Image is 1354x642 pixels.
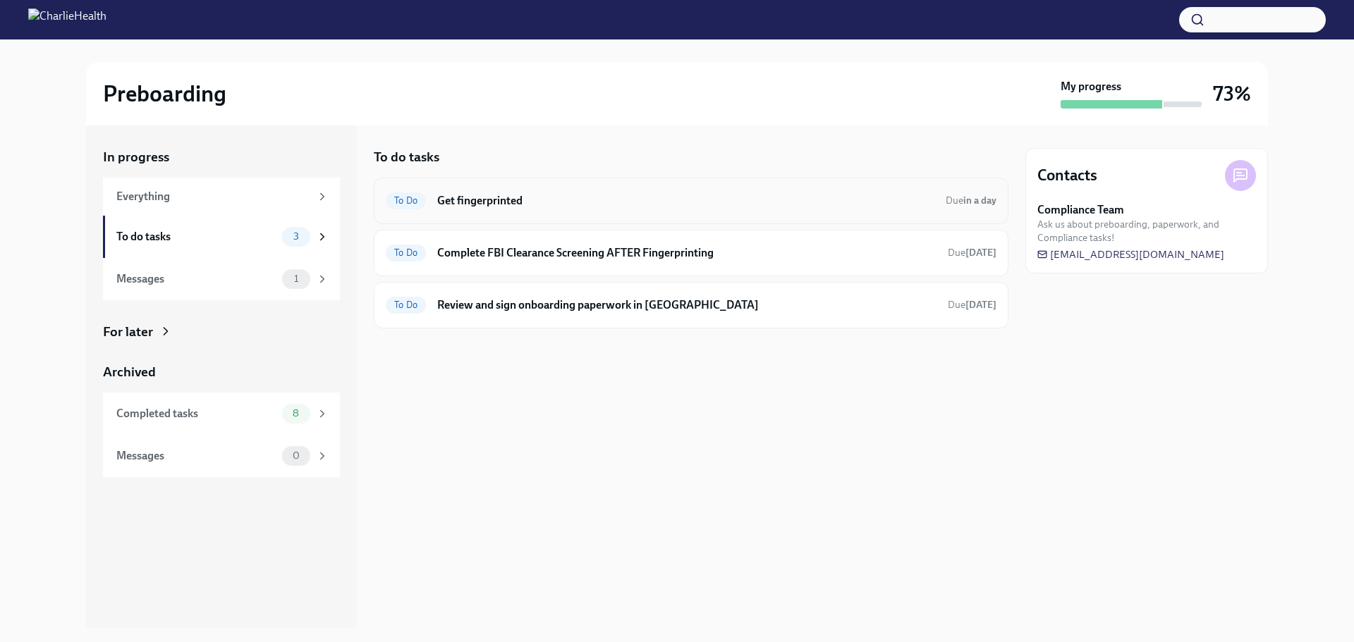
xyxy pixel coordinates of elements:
a: To DoComplete FBI Clearance Screening AFTER FingerprintingDue[DATE] [386,242,996,264]
strong: Compliance Team [1037,202,1124,218]
span: August 27th, 2025 08:00 [946,194,996,207]
span: Due [948,247,996,259]
div: Completed tasks [116,406,276,421]
div: Messages [116,271,276,287]
span: To Do [386,300,426,310]
a: Messages1 [103,258,340,300]
h6: Get fingerprinted [437,193,934,209]
span: August 30th, 2025 08:00 [948,246,996,259]
h4: Contacts [1037,165,1097,186]
h5: To do tasks [374,148,439,166]
span: 3 [285,231,307,242]
h6: Complete FBI Clearance Screening AFTER Fingerprinting [437,245,937,261]
span: To Do [386,195,426,206]
a: [EMAIL_ADDRESS][DOMAIN_NAME] [1037,247,1224,261]
a: Completed tasks8 [103,393,340,435]
span: 1 [286,273,307,284]
a: To DoGet fingerprintedDuein a day [386,190,996,212]
a: Everything [103,178,340,216]
strong: [DATE] [965,299,996,311]
span: Due [948,299,996,311]
span: Ask us about preboarding, paperwork, and Compliance tasks! [1037,218,1256,245]
a: Messages0 [103,435,340,477]
a: For later [103,323,340,341]
div: To do tasks [116,229,276,245]
span: August 30th, 2025 08:00 [948,298,996,311]
span: 8 [284,408,307,419]
strong: My progress [1061,79,1121,94]
strong: [DATE] [965,247,996,259]
h3: 73% [1213,81,1251,106]
div: Everything [116,189,310,204]
span: To Do [386,247,426,258]
div: Messages [116,448,276,464]
strong: in a day [963,195,996,206]
img: CharlieHealth [28,8,106,31]
a: To do tasks3 [103,216,340,258]
a: To DoReview and sign onboarding paperwork in [GEOGRAPHIC_DATA]Due[DATE] [386,294,996,316]
h6: Review and sign onboarding paperwork in [GEOGRAPHIC_DATA] [437,297,937,313]
a: In progress [103,148,340,166]
span: 0 [284,450,308,461]
span: Due [946,195,996,206]
a: Archived [103,363,340,381]
h2: Preboarding [103,80,226,108]
div: For later [103,323,153,341]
